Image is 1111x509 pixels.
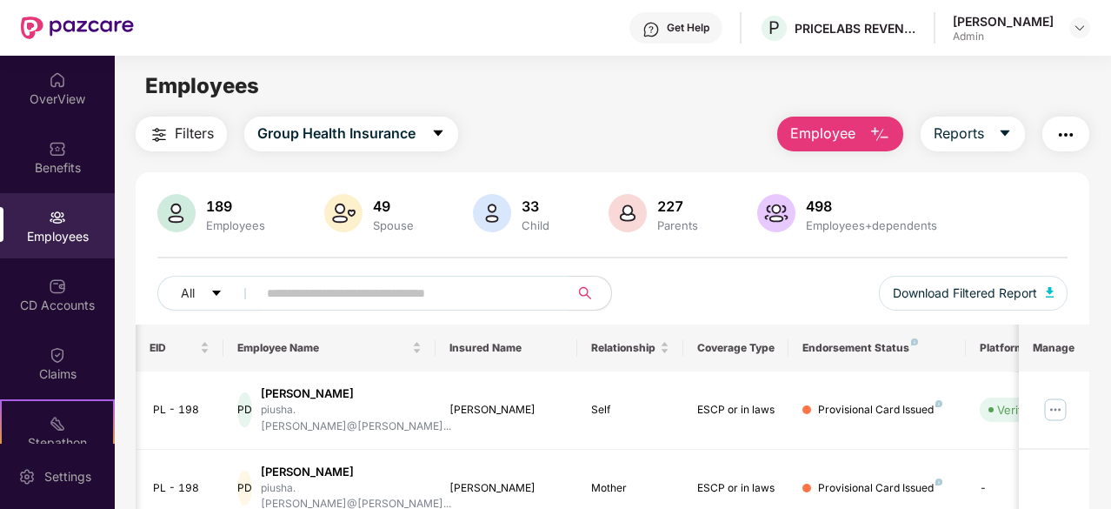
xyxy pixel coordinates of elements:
button: Reportscaret-down [921,117,1025,151]
span: Employee Name [237,341,409,355]
div: 227 [654,198,702,215]
img: svg+xml;base64,PHN2ZyB4bWxucz0iaHR0cDovL3d3dy53My5vcmcvMjAwMC9zdmciIHdpZHRoPSI4IiBoZWlnaHQ9IjgiIH... [911,338,918,345]
div: ESCP or in laws [697,480,775,497]
img: svg+xml;base64,PHN2ZyB4bWxucz0iaHR0cDovL3d3dy53My5vcmcvMjAwMC9zdmciIHhtbG5zOnhsaW5rPSJodHRwOi8vd3... [609,194,647,232]
span: EID [150,341,197,355]
button: Group Health Insurancecaret-down [244,117,458,151]
div: [PERSON_NAME] [261,464,451,480]
div: PL - 198 [153,402,210,419]
div: Employees+dependents [802,218,941,232]
img: svg+xml;base64,PHN2ZyB4bWxucz0iaHR0cDovL3d3dy53My5vcmcvMjAwMC9zdmciIHdpZHRoPSI4IiBoZWlnaHQ9IjgiIH... [935,400,942,407]
th: Relationship [577,325,683,372]
th: EID [136,325,224,372]
img: svg+xml;base64,PHN2ZyB4bWxucz0iaHR0cDovL3d3dy53My5vcmcvMjAwMC9zdmciIHhtbG5zOnhsaW5rPSJodHRwOi8vd3... [1046,287,1054,298]
span: Employee [790,123,855,144]
div: Child [518,218,553,232]
span: Filters [175,123,214,144]
img: svg+xml;base64,PHN2ZyBpZD0iU2V0dGluZy0yMHgyMCIgeG1sbnM9Imh0dHA6Ly93d3cudzMub3JnLzIwMDAvc3ZnIiB3aW... [18,468,36,486]
th: Insured Name [436,325,577,372]
div: ESCP or in laws [697,402,775,419]
img: svg+xml;base64,PHN2ZyBpZD0iSGVscC0zMngzMiIgeG1sbnM9Imh0dHA6Ly93d3cudzMub3JnLzIwMDAvc3ZnIiB3aWR0aD... [642,21,660,38]
img: svg+xml;base64,PHN2ZyBpZD0iRW1wbG95ZWVzIiB4bWxucz0iaHR0cDovL3d3dy53My5vcmcvMjAwMC9zdmciIHdpZHRoPS... [49,209,66,226]
img: svg+xml;base64,PHN2ZyB4bWxucz0iaHR0cDovL3d3dy53My5vcmcvMjAwMC9zdmciIHhtbG5zOnhsaW5rPSJodHRwOi8vd3... [473,194,511,232]
div: Admin [953,30,1054,44]
th: Coverage Type [683,325,789,372]
div: PL - 198 [153,480,210,497]
div: Provisional Card Issued [818,402,942,419]
img: manageButton [1041,396,1069,424]
img: svg+xml;base64,PHN2ZyBpZD0iSG9tZSIgeG1sbnM9Imh0dHA6Ly93d3cudzMub3JnLzIwMDAvc3ZnIiB3aWR0aD0iMjAiIG... [49,71,66,89]
div: Provisional Card Issued [818,480,942,497]
img: svg+xml;base64,PHN2ZyBpZD0iQmVuZWZpdHMiIHhtbG5zPSJodHRwOi8vd3d3LnczLm9yZy8yMDAwL3N2ZyIgd2lkdGg9Ij... [49,140,66,157]
span: Relationship [591,341,656,355]
img: svg+xml;base64,PHN2ZyB4bWxucz0iaHR0cDovL3d3dy53My5vcmcvMjAwMC9zdmciIHhtbG5zOnhsaW5rPSJodHRwOi8vd3... [757,194,795,232]
span: search [569,286,602,300]
div: Mother [591,480,669,497]
th: Manage [1019,325,1089,372]
span: caret-down [998,126,1012,142]
div: PD [237,392,252,427]
img: svg+xml;base64,PHN2ZyB4bWxucz0iaHR0cDovL3d3dy53My5vcmcvMjAwMC9zdmciIHdpZHRoPSI4IiBoZWlnaHQ9IjgiIH... [935,479,942,486]
div: Verified [997,401,1039,419]
img: svg+xml;base64,PHN2ZyBpZD0iQ0RfQWNjb3VudHMiIGRhdGEtbmFtZT0iQ0QgQWNjb3VudHMiIHhtbG5zPSJodHRwOi8vd3... [49,278,66,295]
span: Reports [934,123,984,144]
button: Filters [136,117,227,151]
img: svg+xml;base64,PHN2ZyB4bWxucz0iaHR0cDovL3d3dy53My5vcmcvMjAwMC9zdmciIHdpZHRoPSIyMSIgaGVpZ2h0PSIyMC... [49,415,66,432]
img: svg+xml;base64,PHN2ZyB4bWxucz0iaHR0cDovL3d3dy53My5vcmcvMjAwMC9zdmciIHdpZHRoPSIyNCIgaGVpZ2h0PSIyNC... [149,124,170,145]
div: piusha.[PERSON_NAME]@[PERSON_NAME]... [261,402,451,435]
div: [PERSON_NAME] [261,385,451,402]
img: svg+xml;base64,PHN2ZyB4bWxucz0iaHR0cDovL3d3dy53My5vcmcvMjAwMC9zdmciIHdpZHRoPSIyNCIgaGVpZ2h0PSIyNC... [1055,124,1076,145]
img: svg+xml;base64,PHN2ZyBpZD0iQ2xhaW0iIHhtbG5zPSJodHRwOi8vd3d3LnczLm9yZy8yMDAwL3N2ZyIgd2lkdGg9IjIwIi... [49,346,66,364]
button: Allcaret-down [157,276,263,311]
div: [PERSON_NAME] [953,13,1054,30]
img: New Pazcare Logo [21,17,134,39]
div: 189 [203,198,269,215]
img: svg+xml;base64,PHN2ZyB4bWxucz0iaHR0cDovL3d3dy53My5vcmcvMjAwMC9zdmciIHhtbG5zOnhsaW5rPSJodHRwOi8vd3... [157,194,196,232]
div: 498 [802,198,941,215]
div: Parents [654,218,702,232]
th: Employee Name [223,325,436,372]
div: 33 [518,198,553,215]
div: Spouse [369,218,417,232]
img: svg+xml;base64,PHN2ZyBpZD0iRHJvcGRvd24tMzJ4MzIiIHhtbG5zPSJodHRwOi8vd3d3LnczLm9yZy8yMDAwL3N2ZyIgd2... [1073,21,1087,35]
div: PD [237,471,252,506]
div: Self [591,402,669,419]
div: Get Help [667,21,709,35]
span: Employees [145,73,259,98]
div: Endorsement Status [802,341,951,355]
div: Platform Status [980,341,1075,355]
span: All [181,284,195,303]
img: svg+xml;base64,PHN2ZyB4bWxucz0iaHR0cDovL3d3dy53My5vcmcvMjAwMC9zdmciIHhtbG5zOnhsaW5rPSJodHRwOi8vd3... [324,194,363,232]
span: caret-down [210,287,223,301]
div: 49 [369,198,417,215]
button: search [569,276,612,311]
div: Settings [39,468,96,486]
span: caret-down [431,126,445,142]
div: [PERSON_NAME] [449,480,563,497]
button: Employee [777,117,903,151]
span: P [768,17,780,38]
div: Stepathon [2,434,113,452]
span: Download Filtered Report [893,284,1037,303]
img: svg+xml;base64,PHN2ZyB4bWxucz0iaHR0cDovL3d3dy53My5vcmcvMjAwMC9zdmciIHhtbG5zOnhsaW5rPSJodHRwOi8vd3... [869,124,890,145]
div: PRICELABS REVENUE SOLUTIONS PRIVATE LIMITED [795,20,916,37]
button: Download Filtered Report [879,276,1068,311]
div: Employees [203,218,269,232]
div: [PERSON_NAME] [449,402,563,419]
span: Group Health Insurance [257,123,416,144]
